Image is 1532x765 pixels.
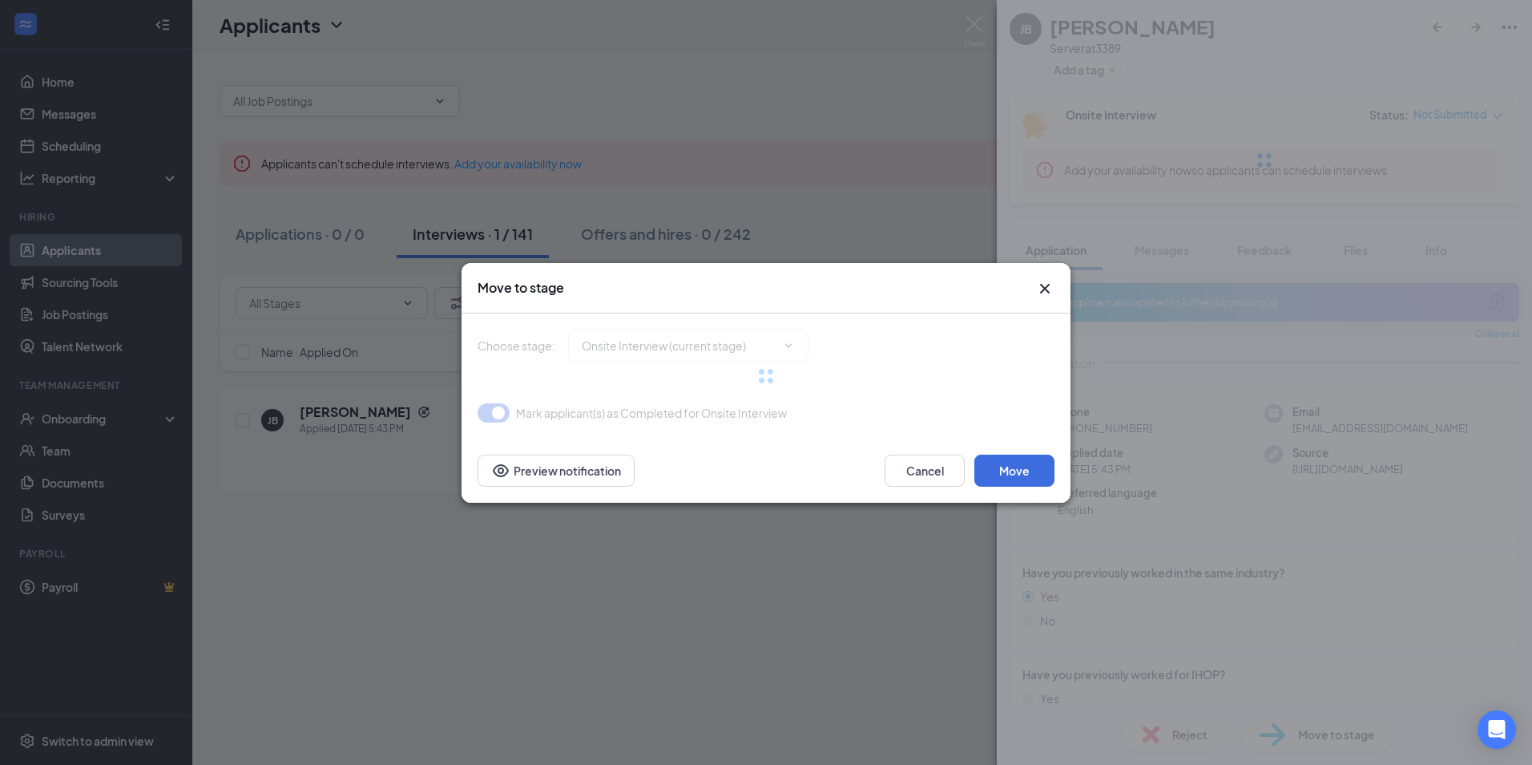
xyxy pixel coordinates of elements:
[1478,710,1516,749] div: Open Intercom Messenger
[478,455,635,487] button: Preview notificationEye
[1035,279,1054,298] button: Close
[491,461,510,480] svg: Eye
[478,279,564,297] h3: Move to stage
[974,455,1054,487] button: Move
[1035,279,1054,298] svg: Cross
[885,455,965,487] button: Cancel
